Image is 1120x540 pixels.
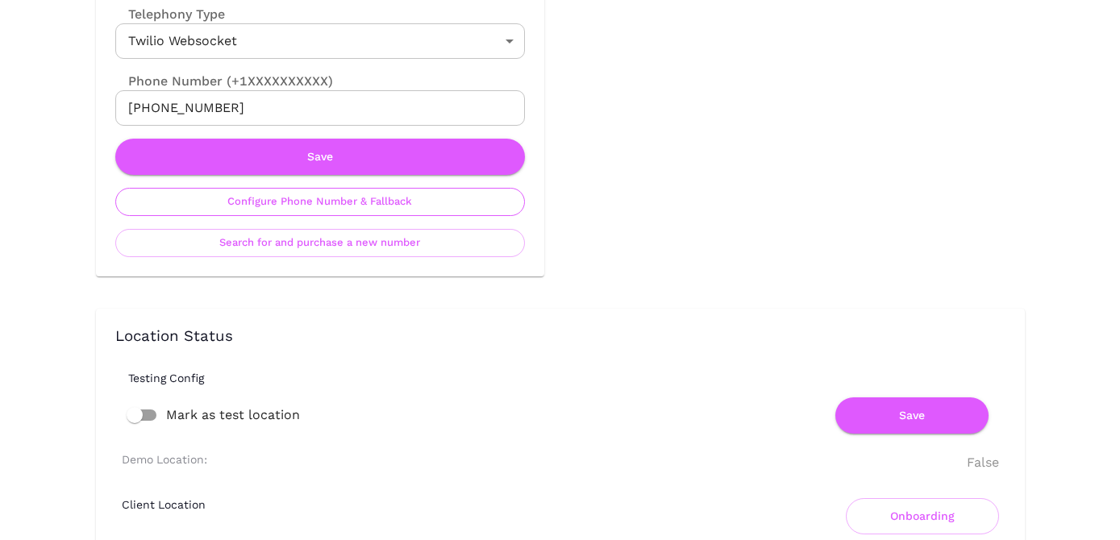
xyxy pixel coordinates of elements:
h6: Client Location [122,498,206,511]
button: Onboarding [846,498,999,534]
span: Mark as test location [166,405,300,425]
div: Twilio Websocket [115,23,525,59]
button: Save [835,397,989,434]
div: False [967,453,999,472]
button: Save [115,139,525,175]
label: Phone Number (+1XXXXXXXXXX) [115,72,525,90]
button: Search for and purchase a new number [115,229,525,257]
label: Telephony Type [115,5,225,23]
button: Configure Phone Number & Fallback [115,188,525,216]
h6: Testing Config [128,372,1018,384]
h6: Demo Location: [122,453,207,466]
h3: Location Status [115,328,1006,346]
